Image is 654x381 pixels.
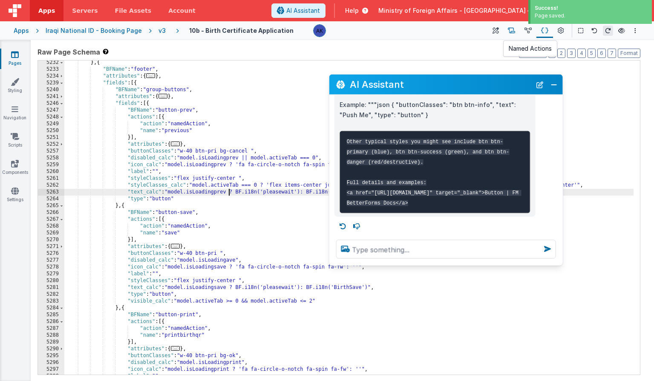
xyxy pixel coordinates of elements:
div: 5232 [38,59,64,66]
span: ... [158,94,168,98]
p: Example: """json { "buttonClasses": "btn btn-info", "text": "Push Me", "type": "button" } [340,99,530,120]
div: 5285 [38,312,64,318]
div: 5286 [38,318,64,325]
div: 5279 [38,271,64,277]
div: 5246 [38,100,64,107]
button: 7 [608,49,616,58]
div: 5268 [38,223,64,230]
div: 5281 [38,284,64,291]
div: 5239 [38,80,64,87]
div: 5265 [38,202,64,209]
div: 5248 [38,114,64,121]
div: 5260 [38,168,64,175]
div: 5270 [38,237,64,243]
button: 3 [567,49,576,58]
div: 5252 [38,141,64,148]
code: Other typical styles you might see include btn btn-primary (blue), btn btn-success (green), and b... [347,139,521,206]
span: File Assets [115,6,152,15]
div: 5264 [38,196,64,202]
button: 6 [597,49,606,58]
div: 5269 [38,230,64,237]
div: 5271 [38,243,64,250]
div: 5297 [38,366,64,373]
div: 5259 [38,162,64,168]
div: 5234 [38,73,64,80]
button: Ministry of Foreign Affairs - [GEOGRAPHIC_DATA] — [EMAIL_ADDRESS][DOMAIN_NAME] [378,6,647,15]
div: 5276 [38,250,64,257]
button: No Folds [519,49,547,58]
div: 5295 [38,352,64,359]
span: Servers [72,6,98,15]
span: ... [171,141,180,146]
div: 5240 [38,87,64,93]
div: 5258 [38,155,64,162]
div: 5289 [38,339,64,346]
span: Help [345,6,359,15]
span: AI Assistant [286,6,320,15]
button: Format [618,49,640,58]
h4: 10b - Birth Certificate Application [189,27,294,34]
span: Apps [38,6,55,15]
div: 5278 [38,264,64,271]
button: 5 [588,49,596,58]
div: 5280 [38,277,64,284]
div: 5283 [38,298,64,305]
h2: AI Assistant [350,79,531,89]
div: 5266 [38,209,64,216]
div: Apps [14,26,29,35]
div: 5257 [38,148,64,155]
div: 5287 [38,325,64,332]
button: Options [630,26,640,36]
div: 5267 [38,216,64,223]
div: 5251 [38,134,64,141]
div: 5298 [38,373,64,380]
div: 5249 [38,121,64,127]
div: 5284 [38,305,64,312]
span: ... [171,346,180,351]
div: 5247 [38,107,64,114]
img: 1f6063d0be199a6b217d3045d703aa70 [314,25,326,37]
div: 5233 [38,66,64,73]
div: 5262 [38,182,64,189]
button: New Chat [534,78,546,90]
div: Iraqi National ID - Booking Page [46,26,142,35]
div: Success! [535,4,648,12]
button: 2 [557,49,565,58]
button: AI Assistant [271,3,326,18]
div: 5282 [38,291,64,298]
div: 5261 [38,175,64,182]
span: Raw Page Schema [37,47,100,57]
button: Close [548,78,559,90]
div: 5263 [38,189,64,196]
span: Ministry of Foreign Affairs - [GEOGRAPHIC_DATA] — [378,6,533,15]
div: 5290 [38,346,64,352]
button: 1 [548,49,556,58]
div: 5250 [38,127,64,134]
div: 5277 [38,257,64,264]
div: 5241 [38,93,64,100]
div: 5296 [38,359,64,366]
span: ... [171,244,180,248]
button: 4 [577,49,586,58]
div: Page saved. [535,12,648,20]
div: 5288 [38,332,64,339]
span: ... [146,73,156,78]
div: v3 [158,26,169,35]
